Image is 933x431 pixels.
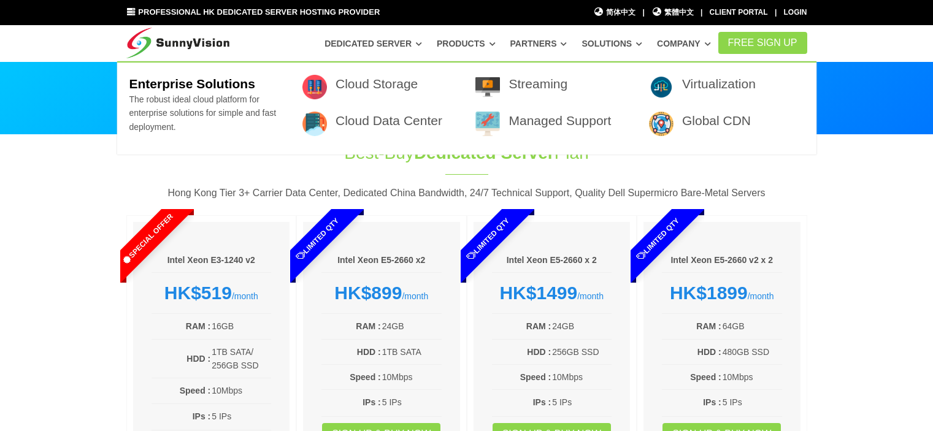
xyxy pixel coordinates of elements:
a: Products [437,32,496,55]
span: Limited Qty [266,188,369,291]
td: 480GB SSD [722,345,782,359]
a: 繁體中文 [651,7,694,18]
div: Solutions [117,61,816,154]
strong: HK$1499 [499,283,577,303]
strong: HK$899 [334,283,402,303]
td: 16GB [211,319,271,334]
span: Professional HK Dedicated Server Hosting Provider [138,7,380,17]
strong: HK$519 [164,283,232,303]
div: /month [321,282,442,304]
img: 007-video-player.png [475,75,500,99]
b: Speed : [520,372,551,382]
a: Streaming [509,77,567,91]
b: HDD : [527,347,551,357]
td: 10Mbps [551,370,612,384]
b: IPs : [363,397,381,407]
b: RAM : [696,321,721,331]
a: Virtualization [682,77,756,91]
img: 005-location.png [649,112,674,136]
a: Solutions [582,32,642,55]
b: IPs : [533,397,551,407]
span: The robust ideal cloud platform for enterprise solutions for simple and fast deployment. [129,94,276,132]
li: | [642,7,644,18]
li: | [775,7,777,18]
td: 10Mbps [722,370,782,384]
b: IPs : [703,397,721,407]
img: flat-cloud-in-out.png [649,75,674,99]
span: Limited Qty [436,188,539,291]
a: Dedicated Server [324,32,422,55]
b: IPs : [193,411,211,421]
b: RAM : [356,321,380,331]
b: HDD : [186,354,210,364]
td: 10Mbps [211,383,271,398]
td: 1TB SATA [382,345,442,359]
td: 5 IPs [211,409,271,424]
td: 24GB [551,319,612,334]
p: Hong Kong Tier 3+ Carrier Data Center, Dedicated China Bandwidth, 24/7 Technical Support, Quality... [126,185,807,201]
img: 001-data.png [302,75,327,99]
h6: Intel Xeon E5-2660 x 2 [492,254,612,267]
b: Speed : [350,372,381,382]
b: RAM : [526,321,551,331]
td: 1TB SATA/ 256GB SSD [211,345,271,373]
td: 64GB [722,319,782,334]
b: Speed : [690,372,721,382]
a: Login [784,8,807,17]
td: 256GB SSD [551,345,612,359]
a: Global CDN [682,113,751,128]
b: Enterprise Solutions [129,77,255,91]
li: | [701,7,702,18]
h6: Intel Xeon E3-1240 v2 [152,254,272,267]
b: RAM : [186,321,210,331]
td: 10Mbps [382,370,442,384]
span: Limited Qty [607,188,710,291]
a: 简体中文 [594,7,636,18]
a: Managed Support [509,113,611,128]
b: Speed : [180,386,211,395]
b: HDD : [697,347,721,357]
a: Company [657,32,711,55]
a: FREE Sign Up [718,32,807,54]
strong: HK$1899 [670,283,748,303]
img: 003-server-1.png [302,112,327,136]
div: /month [492,282,612,304]
span: Special Offer [96,188,199,291]
td: 24GB [382,319,442,334]
img: 009-technical-support.png [475,112,500,136]
h6: Intel Xeon E5-2660 x2 [321,254,442,267]
h6: Intel Xeon E5-2660 v2 x 2 [662,254,782,267]
a: Cloud Storage [336,77,418,91]
td: 5 IPs [551,395,612,410]
div: /month [152,282,272,304]
a: Cloud Data Center [336,113,442,128]
td: 5 IPs [722,395,782,410]
b: HDD : [357,347,381,357]
a: Client Portal [710,8,768,17]
div: /month [662,282,782,304]
a: Partners [510,32,567,55]
td: 5 IPs [382,395,442,410]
